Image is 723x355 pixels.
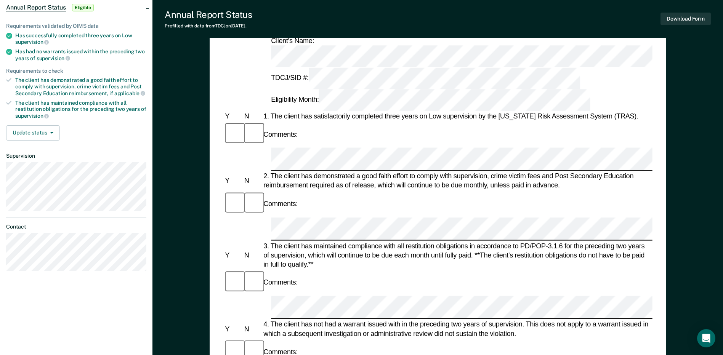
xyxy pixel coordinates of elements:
[242,112,261,121] div: N
[6,125,60,141] button: Update status
[6,4,66,11] span: Annual Report Status
[223,325,242,334] div: Y
[72,4,94,11] span: Eligible
[660,13,711,25] button: Download Form
[262,241,652,269] div: 3. The client has maintained compliance with all restitution obligations in accordance to PD/POP-...
[6,224,146,230] dt: Contact
[269,89,592,111] div: Eligibility Month:
[15,100,146,119] div: The client has maintained compliance with all restitution obligations for the preceding two years of
[15,77,146,96] div: The client has demonstrated a good faith effort to comply with supervision, crime victim fees and...
[242,325,261,334] div: N
[15,113,49,119] span: supervision
[262,172,652,190] div: 2. The client has demonstrated a good faith effort to comply with supervision, crime victim fees ...
[262,112,652,121] div: 1. The client has satisfactorily completed three years on Low supervision by the [US_STATE] Risk ...
[262,199,299,208] div: Comments:
[242,176,261,185] div: N
[223,176,242,185] div: Y
[262,130,299,139] div: Comments:
[6,23,146,29] div: Requirements validated by OIMS data
[697,329,715,347] div: Open Intercom Messenger
[223,251,242,260] div: Y
[165,23,252,29] div: Prefilled with data from TDCJ on [DATE] .
[242,251,261,260] div: N
[6,153,146,159] dt: Supervision
[37,55,70,61] span: supervision
[15,32,146,45] div: Has successfully completed three years on Low
[15,39,49,45] span: supervision
[165,9,252,20] div: Annual Report Status
[262,278,299,287] div: Comments:
[223,112,242,121] div: Y
[262,320,652,338] div: 4. The client has not had a warrant issued with in the preceding two years of supervision. This d...
[114,90,145,96] span: applicable
[15,48,146,61] div: Has had no warrants issued within the preceding two years of
[269,67,581,89] div: TDCJ/SID #:
[6,68,146,74] div: Requirements to check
